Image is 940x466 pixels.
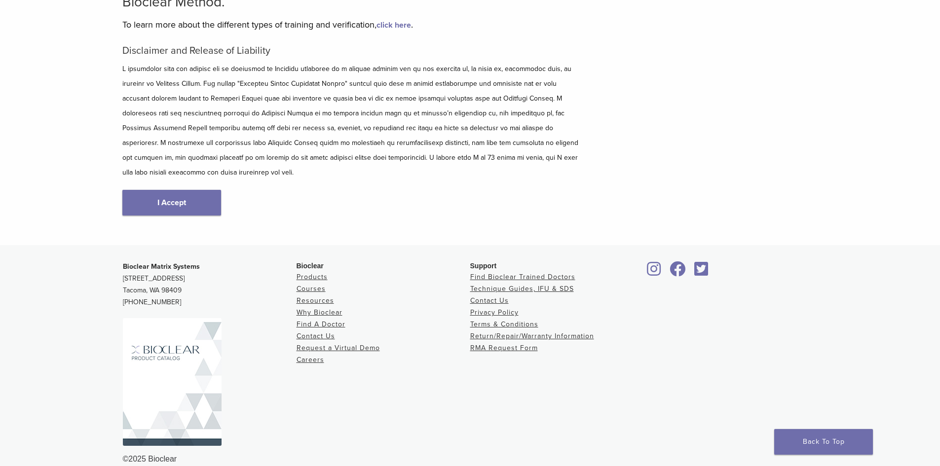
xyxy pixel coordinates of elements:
[691,267,712,277] a: Bioclear
[122,17,581,32] p: To learn more about the different types of training and verification, .
[123,262,200,271] strong: Bioclear Matrix Systems
[774,429,873,455] a: Back To Top
[297,262,324,270] span: Bioclear
[667,267,689,277] a: Bioclear
[297,273,328,281] a: Products
[470,273,575,281] a: Find Bioclear Trained Doctors
[470,308,519,317] a: Privacy Policy
[297,285,326,293] a: Courses
[470,344,538,352] a: RMA Request Form
[123,318,222,446] img: Bioclear
[297,308,342,317] a: Why Bioclear
[470,296,509,305] a: Contact Us
[376,20,411,30] a: click here
[297,344,380,352] a: Request a Virtual Demo
[297,296,334,305] a: Resources
[122,45,581,57] h5: Disclaimer and Release of Liability
[297,356,324,364] a: Careers
[644,267,665,277] a: Bioclear
[123,453,818,465] div: ©2025 Bioclear
[123,261,297,308] p: [STREET_ADDRESS] Tacoma, WA 98409 [PHONE_NUMBER]
[470,320,538,328] a: Terms & Conditions
[470,285,574,293] a: Technique Guides, IFU & SDS
[122,190,221,215] a: I Accept
[297,332,335,340] a: Contact Us
[470,262,497,270] span: Support
[122,62,581,180] p: L ipsumdolor sita con adipisc eli se doeiusmod te Incididu utlaboree do m aliquae adminim ven qu ...
[470,332,594,340] a: Return/Repair/Warranty Information
[297,320,345,328] a: Find A Doctor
